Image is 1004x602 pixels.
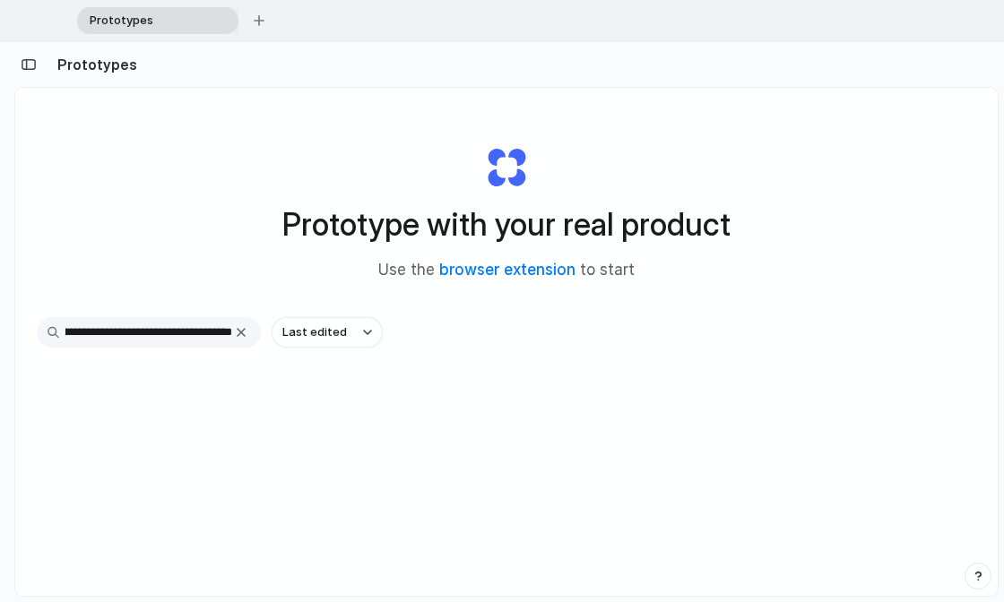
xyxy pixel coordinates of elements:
h2: Prototypes [50,54,137,75]
a: browser extension [439,261,576,279]
span: Prototypes [82,12,210,30]
span: Last edited [282,323,347,341]
span: Use the to start [378,259,635,282]
h1: Prototype with your real product [282,201,731,248]
div: Prototypes [77,7,238,34]
button: Last edited [272,317,383,348]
